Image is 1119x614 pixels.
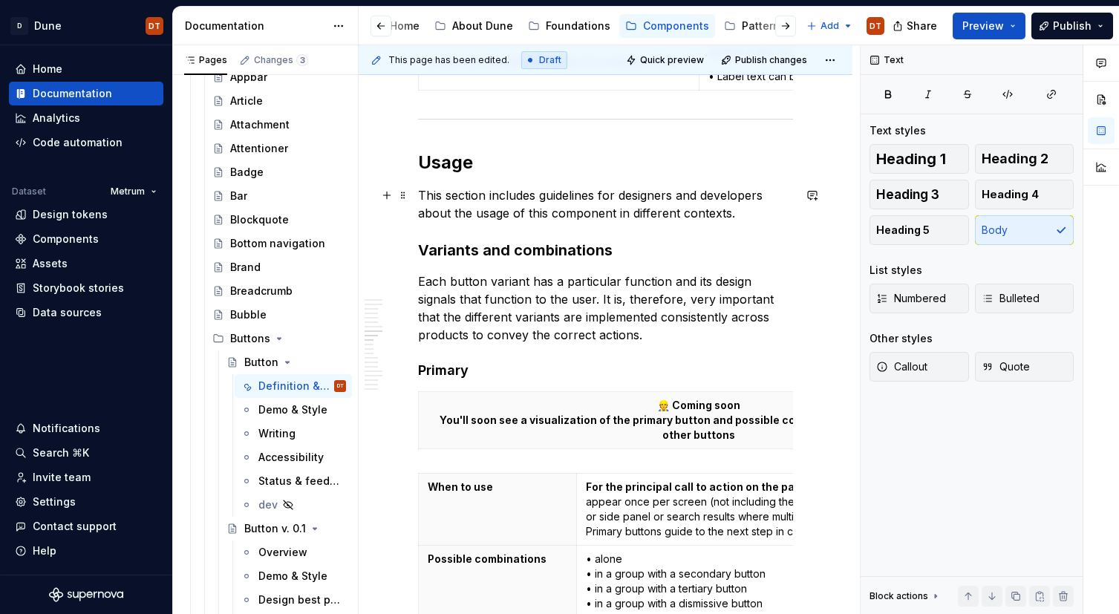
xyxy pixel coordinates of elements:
[366,11,797,41] div: Page tree
[185,19,325,33] div: Documentation
[718,14,792,38] a: Patterns
[206,65,352,89] a: Appbar
[539,54,561,66] span: Draft
[870,263,922,278] div: List styles
[33,445,89,460] div: Search ⌘K
[982,151,1048,166] span: Heading 2
[708,69,970,84] p: • Label text can be longer
[258,426,296,441] div: Writing
[49,587,123,602] svg: Supernova Logo
[206,137,352,160] a: Attentioner
[452,19,513,33] div: About Dune
[9,539,163,563] button: Help
[870,215,969,245] button: Heading 5
[962,19,1004,33] span: Preview
[9,466,163,489] a: Invite team
[230,212,289,227] div: Blockquote
[802,16,858,36] button: Add
[33,86,112,101] div: Documentation
[9,131,163,154] a: Code automation
[418,186,793,222] p: This section includes guidelines for designers and developers about the usage of this component i...
[111,186,145,197] span: Metrum
[428,552,547,565] strong: Possible combinations
[235,564,352,588] a: Demo & Style
[230,307,267,322] div: Bubble
[586,480,967,539] p: . Primary buttons should only appear once per screen (not including the application header, modal...
[870,586,942,607] div: Block actions
[12,186,46,197] div: Dataset
[235,398,352,422] a: Demo & Style
[230,70,267,85] div: Appbar
[586,552,967,611] p: • alone • in a group with a secondary button • in a group with a tertiary button • in a group wit...
[428,398,970,442] p: 👷 Coming soon You'll soon see a visualization of the primary button and possible combinations for...
[244,521,306,536] div: Button v. 0.1
[9,490,163,514] a: Settings
[33,305,102,320] div: Data sources
[619,14,715,38] a: Components
[33,543,56,558] div: Help
[33,135,123,150] div: Code automation
[206,255,352,279] a: Brand
[33,62,62,76] div: Home
[221,350,352,374] a: Button
[3,10,169,42] button: DDuneDT
[418,362,793,379] h4: Primary
[870,352,969,382] button: Callout
[33,232,99,246] div: Components
[235,493,352,517] a: dev
[235,422,352,445] a: Writing
[9,252,163,275] a: Assets
[522,14,616,38] a: Foundations
[821,20,839,32] span: Add
[622,50,711,71] button: Quick preview
[230,165,264,180] div: Badge
[254,54,308,66] div: Changes
[9,106,163,130] a: Analytics
[33,421,100,436] div: Notifications
[258,497,278,512] div: dev
[34,19,62,33] div: Dune
[149,20,160,32] div: DT
[870,123,926,138] div: Text styles
[33,281,124,295] div: Storybook stories
[870,331,933,346] div: Other styles
[9,301,163,324] a: Data sources
[33,494,76,509] div: Settings
[258,450,324,465] div: Accessibility
[9,441,163,465] button: Search ⌘K
[876,359,927,374] span: Callout
[230,284,293,298] div: Breadcrumb
[975,144,1074,174] button: Heading 2
[206,113,352,137] a: Attachment
[235,445,352,469] a: Accessibility
[184,54,227,66] div: Pages
[982,187,1039,202] span: Heading 4
[876,291,946,306] span: Numbered
[9,82,163,105] a: Documentation
[428,14,519,38] a: About Dune
[258,569,327,584] div: Demo & Style
[418,151,793,174] h2: Usage
[230,117,290,132] div: Attachment
[33,207,108,222] div: Design tokens
[876,187,939,202] span: Heading 3
[870,590,928,602] div: Block actions
[10,17,28,35] div: D
[235,469,352,493] a: Status & feedback
[586,480,808,493] strong: For the principal call to action on the page
[735,54,807,66] span: Publish changes
[9,57,163,81] a: Home
[244,355,278,370] div: Button
[546,19,610,33] div: Foundations
[975,284,1074,313] button: Bulleted
[206,303,352,327] a: Bubble
[870,144,969,174] button: Heading 1
[982,359,1030,374] span: Quote
[418,240,793,261] h3: Variants and combinations
[221,517,352,540] a: Button v. 0.1
[230,94,263,108] div: Article
[206,327,352,350] div: Buttons
[33,519,117,534] div: Contact support
[870,180,969,209] button: Heading 3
